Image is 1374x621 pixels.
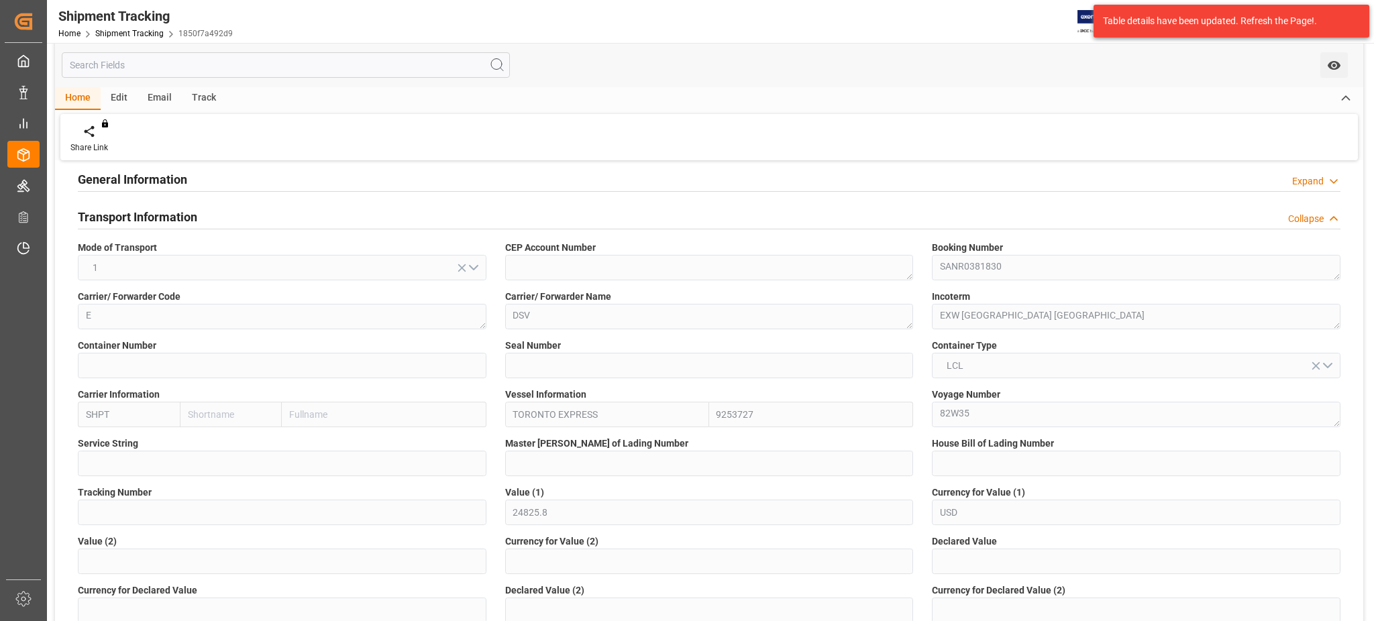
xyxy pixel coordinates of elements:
span: Currency for Value (1) [932,486,1025,500]
span: Currency for Value (2) [505,534,598,549]
span: Incoterm [932,290,970,304]
h2: General Information [78,170,187,188]
span: Service String [78,437,138,451]
span: CEP Account Number [505,241,596,255]
span: Booking Number [932,241,1003,255]
input: Search Fields [62,52,510,78]
div: Expand [1292,174,1324,188]
span: LCL [940,359,970,373]
div: Email [138,87,182,110]
textarea: E [78,304,486,329]
h2: Transport Information [78,208,197,226]
a: Home [58,29,81,38]
span: Currency for Declared Value [78,583,197,598]
div: Track [182,87,226,110]
span: Tracking Number [78,486,152,500]
button: open menu [932,353,1340,378]
span: Value (1) [505,486,544,500]
span: Declared Value [932,534,997,549]
div: Shipment Tracking [58,6,233,26]
input: SCAC [78,402,180,427]
textarea: EXW [GEOGRAPHIC_DATA] [GEOGRAPHIC_DATA] [932,304,1340,329]
span: Voyage Number [932,388,1000,402]
div: Edit [101,87,138,110]
span: Master [PERSON_NAME] of Lading Number [505,437,688,451]
div: Table details have been updated. Refresh the Page!. [1103,14,1350,28]
span: Vessel Information [505,388,586,402]
span: Seal Number [505,339,561,353]
span: Container Number [78,339,156,353]
a: Shipment Tracking [95,29,164,38]
span: Currency for Declared Value (2) [932,583,1065,598]
span: 1 [86,261,105,275]
textarea: 82W35 [932,402,1340,427]
input: Enter Vessel Name [505,402,709,427]
span: Carrier Information [78,388,160,402]
span: Carrier/ Forwarder Name [505,290,611,304]
span: Value (2) [78,534,117,549]
input: Shortname [180,402,282,427]
img: Exertis%20JAM%20-%20Email%20Logo.jpg_1722504956.jpg [1077,10,1124,34]
span: Declared Value (2) [505,583,584,598]
textarea: SANR0381830 [932,255,1340,280]
input: Fullname [282,402,486,427]
input: Enter IMO [709,402,913,427]
button: open menu [1320,52,1348,78]
span: Carrier/ Forwarder Code [78,290,180,304]
span: Mode of Transport [78,241,157,255]
div: Home [55,87,101,110]
div: Collapse [1288,212,1324,226]
span: House Bill of Lading Number [932,437,1054,451]
span: Container Type [932,339,997,353]
button: open menu [78,255,486,280]
textarea: DSV [505,304,914,329]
